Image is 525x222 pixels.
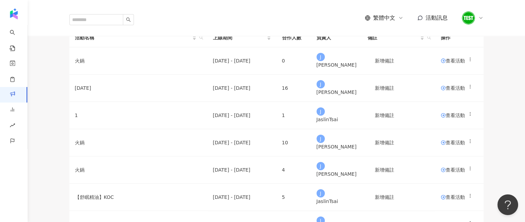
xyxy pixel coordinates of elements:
img: logo icon [8,8,19,19]
td: 1 [69,102,207,129]
td: [DATE] - [DATE] [207,184,276,211]
td: 【舒眠精油】KOC [69,184,207,211]
span: rise [10,118,15,134]
th: 操作 [435,28,484,47]
td: 0 [276,47,311,75]
th: 上線期間 [207,28,276,47]
span: J [320,53,321,61]
td: [DATE] - [DATE] [207,129,276,156]
a: 查看活動 [441,85,465,91]
iframe: Help Scout Beacon - Open [497,194,518,215]
div: [PERSON_NAME] [317,61,357,69]
td: [DATE] [69,75,207,102]
button: 新增備註 [368,136,401,149]
span: search [427,36,431,40]
td: [DATE] - [DATE] [207,102,276,129]
span: J [320,190,321,197]
td: 1 [276,102,311,129]
img: unnamed.png [462,11,475,25]
td: 火鍋 [69,156,207,184]
div: JaslinTsai [317,116,357,123]
span: 新增備註 [375,167,394,173]
button: 新增備註 [368,190,401,204]
button: 新增備註 [368,81,401,95]
span: 上線期間 [213,34,265,41]
td: 火鍋 [69,47,207,75]
div: [PERSON_NAME] [317,170,357,178]
th: 備註 [362,28,435,47]
span: 新增備註 [375,194,394,200]
td: 5 [276,184,311,211]
td: [DATE] - [DATE] [207,47,276,75]
th: 合作人數 [276,28,311,47]
td: [DATE] - [DATE] [207,75,276,102]
a: 查看活動 [441,140,465,145]
td: 4 [276,156,311,184]
button: 新增備註 [368,163,401,177]
td: 10 [276,129,311,156]
span: 新增備註 [375,140,394,145]
button: 新增備註 [368,54,401,68]
a: 查看活動 [441,194,465,200]
span: 新增備註 [375,85,394,91]
a: 查看活動 [441,58,465,64]
span: search [426,32,432,43]
a: 查看活動 [441,113,465,118]
a: 查看活動 [441,167,465,173]
a: search [10,25,23,52]
th: 負責人 [311,28,362,47]
span: 查看活動 [441,167,465,172]
span: 備註 [368,34,419,41]
button: 新增備註 [368,108,401,122]
span: 查看活動 [441,195,465,200]
span: 活動訊息 [426,15,448,21]
span: J [320,162,321,170]
div: JaslinTsai [317,197,357,205]
span: J [320,135,321,143]
div: [PERSON_NAME] [317,88,357,96]
span: search [199,36,203,40]
span: 繁體中文 [373,14,395,22]
span: search [198,32,205,43]
td: 16 [276,75,311,102]
span: search [126,17,131,22]
span: J [320,80,321,88]
td: 火鍋 [69,129,207,156]
th: 活動名稱 [69,28,207,47]
span: 活動名稱 [75,34,191,41]
span: 新增備註 [375,113,394,118]
span: J [320,108,321,115]
span: 查看活動 [441,86,465,90]
td: [DATE] - [DATE] [207,156,276,184]
span: 查看活動 [441,58,465,63]
div: [PERSON_NAME] [317,143,357,151]
span: 新增備註 [375,58,394,64]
